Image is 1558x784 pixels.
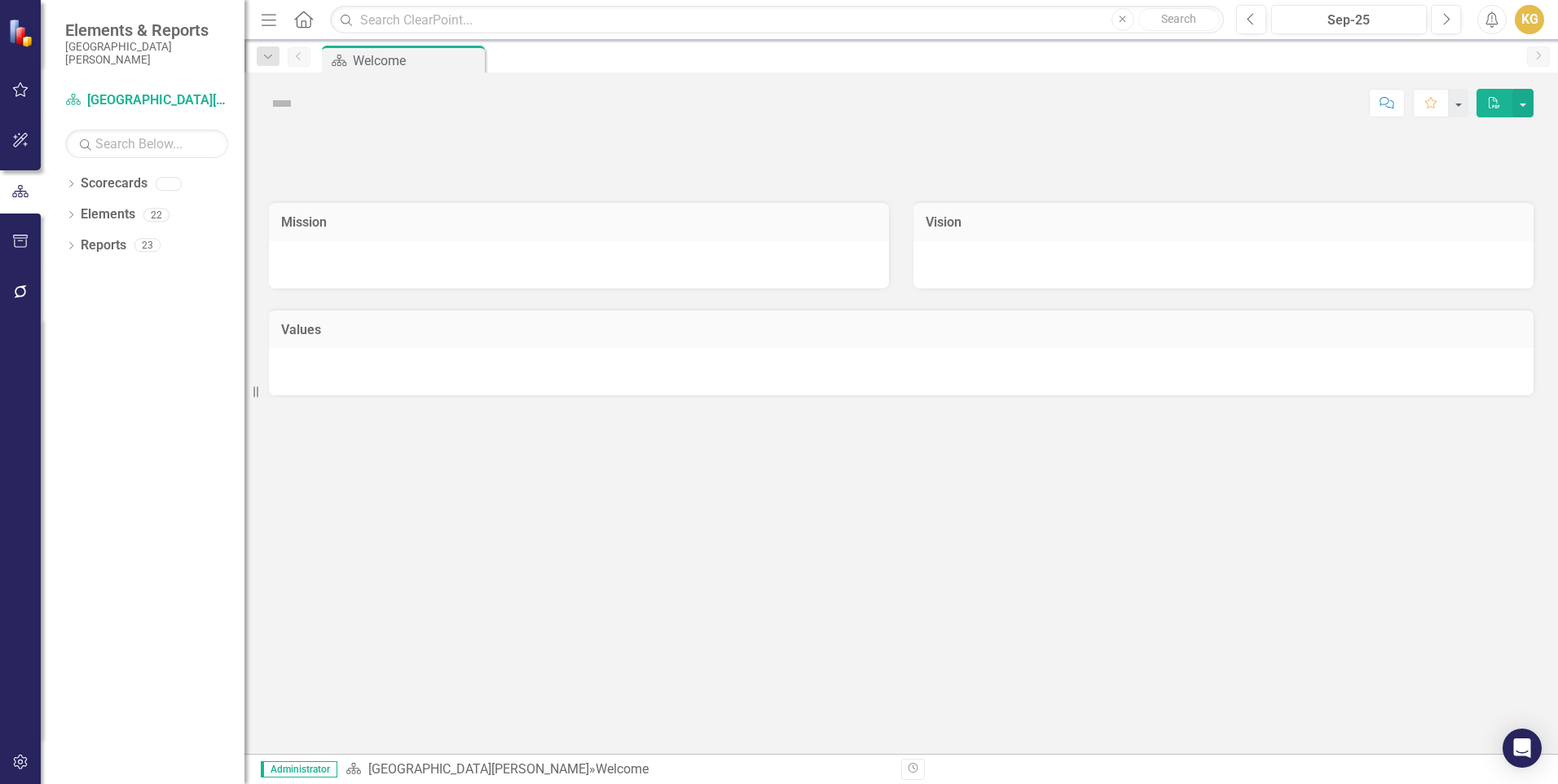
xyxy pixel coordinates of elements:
small: [GEOGRAPHIC_DATA][PERSON_NAME] [65,40,228,67]
a: Elements [81,205,135,224]
h3: Mission [281,215,877,230]
div: Welcome [596,761,649,777]
img: Not Defined [269,90,295,117]
button: KG [1515,5,1544,34]
a: Scorecards [81,174,147,193]
span: Search [1161,12,1196,25]
span: Elements & Reports [65,20,228,40]
a: [GEOGRAPHIC_DATA][PERSON_NAME] [65,91,228,110]
div: 23 [134,239,161,253]
input: Search Below... [65,130,228,158]
h3: Values [281,323,1521,337]
h3: Vision [926,215,1521,230]
span: Administrator [261,761,337,777]
a: Reports [81,236,126,255]
a: [GEOGRAPHIC_DATA][PERSON_NAME] [368,761,589,777]
div: 22 [143,208,169,222]
div: » [345,760,889,779]
div: Open Intercom Messenger [1503,729,1542,768]
img: ClearPoint Strategy [8,18,37,46]
div: Welcome [353,51,481,71]
button: Sep-25 [1271,5,1427,34]
input: Search ClearPoint... [330,6,1224,34]
div: Sep-25 [1277,11,1421,30]
button: Search [1138,8,1220,31]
